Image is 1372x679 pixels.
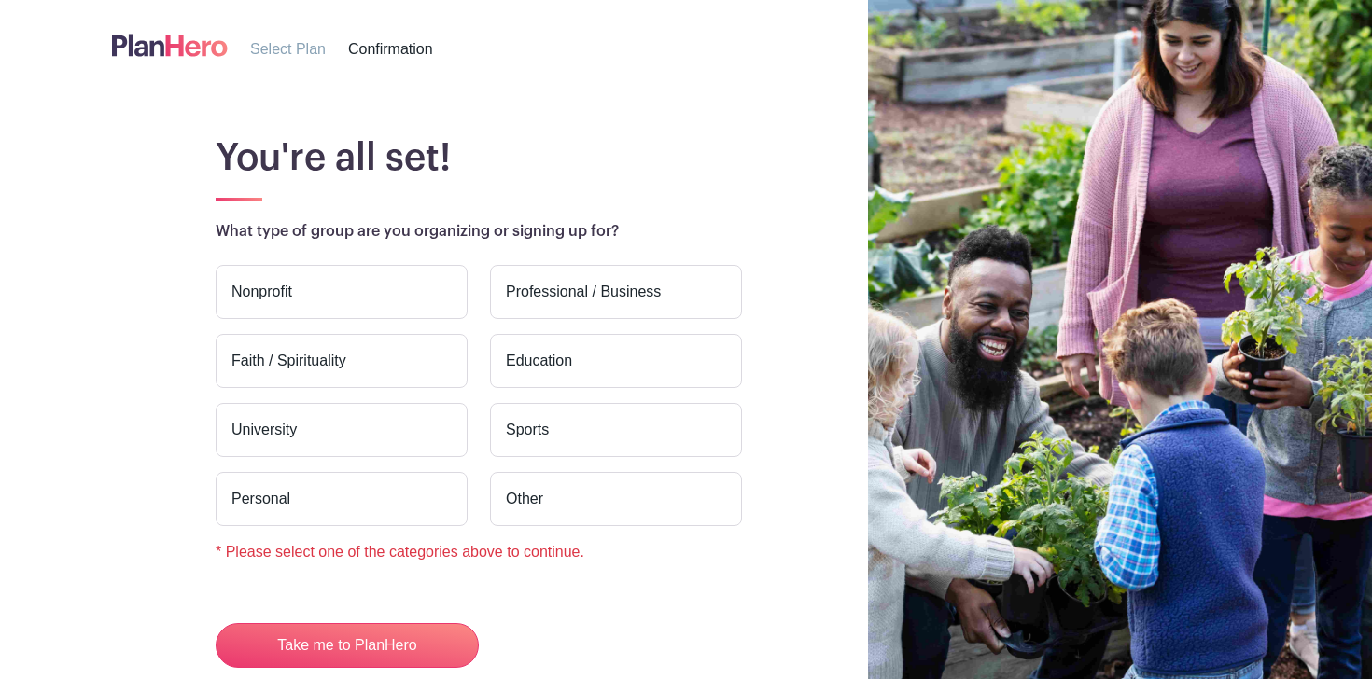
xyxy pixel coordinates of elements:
[250,41,326,57] span: Select Plan
[216,334,468,388] label: Faith / Spirituality
[216,265,468,319] label: Nonprofit
[216,472,468,526] label: Personal
[490,334,742,388] label: Education
[490,472,742,526] label: Other
[112,30,228,61] img: logo-507f7623f17ff9eddc593b1ce0a138ce2505c220e1c5a4e2b4648c50719b7d32.svg
[216,220,1268,242] p: What type of group are you organizing or signing up for?
[348,41,433,57] span: Confirmation
[216,403,468,457] label: University
[216,623,479,668] button: Take me to PlanHero
[490,403,742,457] label: Sports
[216,135,1268,180] h1: You're all set!
[204,541,753,563] p: * Please select one of the categories above to continue.
[490,265,742,319] label: Professional / Business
